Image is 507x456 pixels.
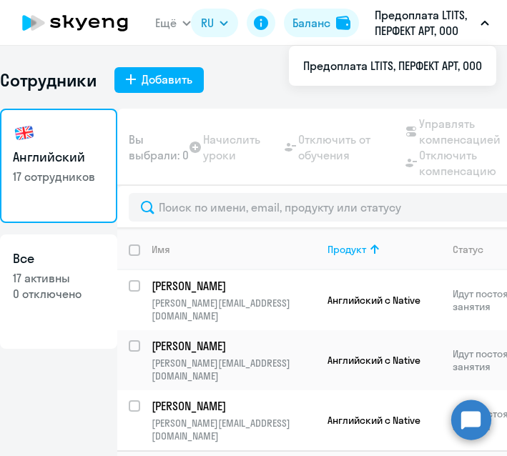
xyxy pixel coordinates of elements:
[152,338,313,354] p: [PERSON_NAME]
[191,9,238,37] button: RU
[129,132,189,163] span: Вы выбрали: 0
[114,67,204,93] button: Добавить
[201,15,214,31] span: RU
[292,15,330,31] div: Баланс
[155,15,177,31] span: Ещё
[13,286,104,302] p: 0 отключено
[152,398,313,414] p: [PERSON_NAME]
[13,149,104,166] h3: Английский
[284,9,359,37] button: Балансbalance
[328,243,366,256] div: Продукт
[142,71,192,87] div: Добавить
[289,46,496,86] ul: Ещё
[152,357,315,382] p: [PERSON_NAME][EMAIL_ADDRESS][DOMAIN_NAME]
[328,294,420,307] span: Английский с Native
[152,297,315,322] p: [PERSON_NAME][EMAIL_ADDRESS][DOMAIN_NAME]
[13,122,36,144] img: english
[328,243,440,256] div: Продукт
[152,278,315,294] a: [PERSON_NAME]
[152,278,313,294] p: [PERSON_NAME]
[375,7,475,39] p: Предоплата LTITS, ПЕРФЕКТ АРТ, ООО
[336,16,350,30] img: balance
[155,9,191,37] button: Ещё
[152,398,315,414] a: [PERSON_NAME]
[453,243,483,256] div: Статус
[152,243,315,256] div: Имя
[152,338,315,354] a: [PERSON_NAME]
[13,270,104,286] p: 17 активны
[328,354,420,367] span: Английский с Native
[152,243,170,256] div: Имя
[13,169,104,184] p: 17 сотрудников
[152,417,315,442] p: [PERSON_NAME][EMAIL_ADDRESS][DOMAIN_NAME]
[13,250,104,267] h3: Все
[328,414,420,427] span: Английский с Native
[368,6,496,40] button: Предоплата LTITS, ПЕРФЕКТ АРТ, ООО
